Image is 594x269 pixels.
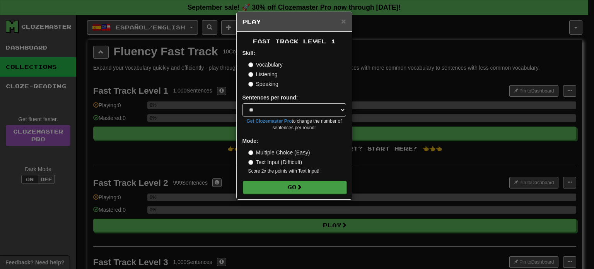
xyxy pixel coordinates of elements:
small: to change the number of sentences per round! [242,118,346,131]
label: Vocabulary [248,61,283,69]
span: Fast Track Level 1 [253,38,336,45]
input: Listening [248,72,253,77]
strong: Mode: [242,138,258,144]
input: Vocabulary [248,62,253,67]
button: Close [341,17,346,25]
strong: Skill: [242,50,255,56]
button: Go [243,181,346,194]
h5: Play [242,18,346,26]
input: Multiple Choice (Easy) [248,150,253,155]
a: Get Clozemaster Pro [247,118,292,124]
input: Text Input (Difficult) [248,160,253,165]
label: Speaking [248,80,278,88]
label: Listening [248,70,278,78]
label: Sentences per round: [242,94,298,101]
small: Score 2x the points with Text Input ! [248,168,346,175]
label: Text Input (Difficult) [248,158,302,166]
input: Speaking [248,82,253,87]
span: × [341,17,346,26]
label: Multiple Choice (Easy) [248,149,310,156]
